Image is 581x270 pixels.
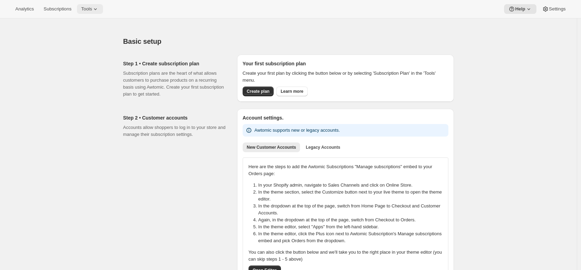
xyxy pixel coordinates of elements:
span: New Customer Accounts [247,145,296,150]
p: Here are the steps to add the Awtomic Subscriptions "Manage subscriptions" embed to your Orders p... [249,163,442,177]
p: Subscription plans are the heart of what allows customers to purchase products on a recurring bas... [123,70,226,98]
span: Learn more [281,89,303,94]
button: Create plan [243,87,274,96]
p: You can also click the button below and we'll take you to the right place in your theme editor (y... [249,249,442,263]
h2: Your first subscription plan [243,60,448,67]
span: Help [515,6,525,12]
button: New Customer Accounts [243,142,300,152]
h2: Step 2 • Customer accounts [123,114,226,121]
p: Create your first plan by clicking the button below or by selecting 'Subscription Plan' in the 'T... [243,70,448,84]
li: In the theme editor, click the Plus icon next to Awtomic Subscription's Manage subscriptions embe... [258,230,447,244]
li: In the dropdown at the top of the page, switch from Home Page to Checkout and Customer Accounts. [258,203,447,216]
span: Subscriptions [44,6,71,12]
li: Again, in the dropdown at the top of the page, switch from Checkout to Orders. [258,216,447,223]
li: In the theme editor, select "Apps" from the left-hand sidebar. [258,223,447,230]
span: Legacy Accounts [306,145,340,150]
p: Accounts allow shoppers to log in to your store and manage their subscription settings. [123,124,226,138]
h2: Account settings. [243,114,448,121]
h2: Step 1 • Create subscription plan [123,60,226,67]
span: Tools [81,6,92,12]
span: Create plan [247,89,269,94]
span: Basic setup [123,38,162,45]
button: Help [504,4,536,14]
li: In your Shopify admin, navigate to Sales Channels and click on Online Store. [258,182,447,189]
button: Tools [77,4,103,14]
p: Awtomic supports new or legacy accounts. [254,127,340,134]
span: Settings [549,6,566,12]
button: Analytics [11,4,38,14]
button: Subscriptions [39,4,76,14]
a: Learn more [276,87,307,96]
button: Legacy Accounts [301,142,344,152]
li: In the theme section, select the Customize button next to your live theme to open the theme editor. [258,189,447,203]
button: Settings [538,4,570,14]
span: Analytics [15,6,34,12]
